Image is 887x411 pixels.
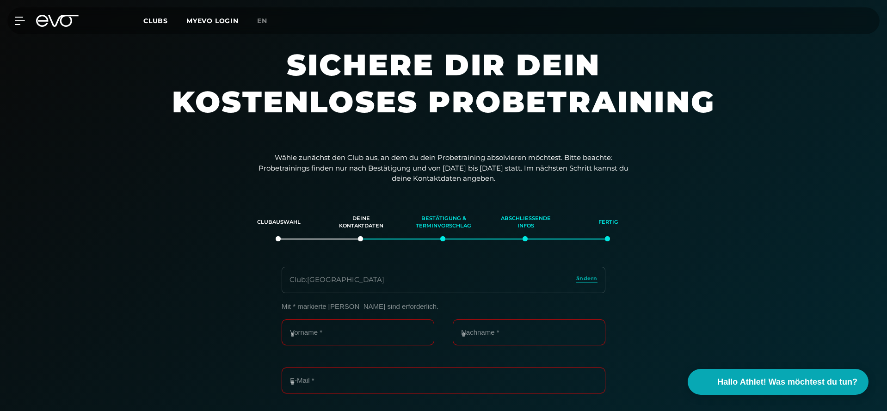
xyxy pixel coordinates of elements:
[257,17,267,25] span: en
[143,17,168,25] span: Clubs
[496,210,555,235] div: Abschließende Infos
[290,275,384,285] div: Club : [GEOGRAPHIC_DATA]
[576,275,597,282] span: ändern
[717,376,857,388] span: Hallo Athlet! Was möchtest du tun?
[259,153,628,184] p: Wähle zunächst den Club aus, an dem du dein Probetraining absolvieren möchtest. Bitte beachte: Pr...
[579,210,638,235] div: Fertig
[186,17,239,25] a: MYEVO LOGIN
[166,46,721,139] h1: Sichere dir dein kostenloses Probetraining
[282,302,605,310] p: Mit * markierte [PERSON_NAME] sind erforderlich.
[143,16,186,25] a: Clubs
[332,210,391,235] div: Deine Kontaktdaten
[414,210,473,235] div: Bestätigung & Terminvorschlag
[257,16,278,26] a: en
[688,369,869,395] button: Hallo Athlet! Was möchtest du tun?
[576,275,597,285] a: ändern
[249,210,308,235] div: Clubauswahl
